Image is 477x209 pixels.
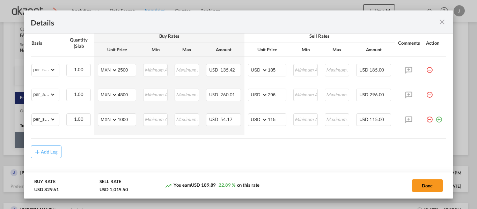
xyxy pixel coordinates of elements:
input: 4800 [118,89,136,99]
th: Comments [395,29,423,57]
input: Maximum Amount [175,64,199,75]
input: Minimum Amount [144,89,167,99]
th: Action [423,29,446,57]
input: 2500 [118,64,136,75]
input: Maximum Amount [175,114,199,124]
input: Maximum Amount [325,89,349,99]
md-dialog: Port of Loading ... [24,10,453,199]
md-icon: icon-plus md-link-fg s20 [34,148,41,155]
div: USD 1,019.50 [100,186,128,193]
input: Minimum Amount [294,114,317,124]
span: 22.89 % [219,182,235,188]
input: Minimum Amount [144,64,167,75]
th: Min [290,43,321,57]
div: USD 829.61 [34,186,59,193]
span: 260.01 [220,92,235,97]
span: 296.00 [369,92,384,97]
span: 115.00 [369,117,384,122]
div: Quantity | Slab [66,37,91,49]
select: per_awb [32,89,56,100]
input: Minimum Amount [294,64,317,75]
input: Maximum Amount [325,64,349,75]
span: USD [359,92,368,97]
md-icon: icon-trending-up [165,182,172,189]
span: USD [359,117,368,122]
span: 135.42 [220,67,235,73]
span: 54.17 [220,117,233,122]
th: Amount [353,43,395,57]
md-icon: icon-minus-circle-outline red-400-fg pt-7 [426,64,433,71]
div: You earn on this rate [165,182,259,189]
th: Min [140,43,171,57]
span: 1.00 [74,116,83,122]
span: 1.00 [74,91,83,97]
select: per_shipment [32,64,56,75]
span: 1.00 [74,67,83,72]
div: Buy Rates [98,33,241,39]
th: Amount [203,43,244,57]
span: USD 189.89 [191,182,216,188]
md-icon: icon-minus-circle-outline red-400-fg pt-7 [426,113,433,120]
th: Unit Price [244,43,290,57]
input: Maximum Amount [325,114,349,124]
th: Max [171,43,203,57]
button: Done [412,179,443,192]
input: Maximum Amount [175,89,199,99]
div: Sell Rates [248,33,391,39]
button: Add Leg [31,145,61,158]
div: Details [31,17,404,26]
th: Max [321,43,353,57]
div: SELL RATE [100,178,121,186]
input: Minimum Amount [294,89,317,99]
span: USD [209,92,219,97]
div: Basis [31,40,59,46]
div: BUY RATE [34,178,55,186]
span: USD [209,117,219,122]
md-icon: icon-minus-circle-outline red-400-fg pt-7 [426,89,433,96]
th: Unit Price [94,43,140,57]
span: 185.00 [369,67,384,73]
md-icon: icon-close fg-AAA8AD m-0 cursor [438,18,446,26]
select: per_shipment [32,114,56,125]
input: 1000 [118,114,136,124]
input: 185 [268,64,286,75]
input: 296 [268,89,286,99]
span: USD [209,67,219,73]
md-icon: icon-plus-circle-outline green-400-fg [435,113,442,120]
input: 115 [268,114,286,124]
input: Minimum Amount [144,114,167,124]
div: Add Leg [41,150,58,154]
span: USD [359,67,368,73]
